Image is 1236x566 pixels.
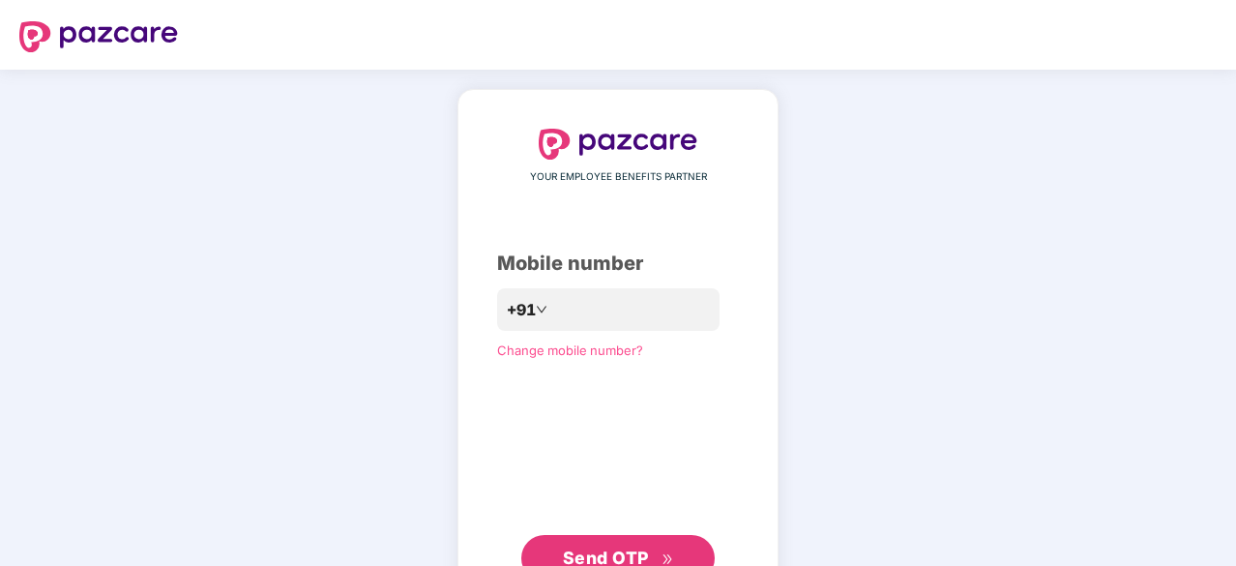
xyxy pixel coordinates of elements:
a: Change mobile number? [497,343,643,358]
span: YOUR EMPLOYEE BENEFITS PARTNER [530,169,707,185]
img: logo [539,129,697,160]
div: Mobile number [497,249,739,279]
span: double-right [662,553,674,566]
span: +91 [507,298,536,322]
img: logo [19,21,178,52]
span: down [536,304,547,315]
